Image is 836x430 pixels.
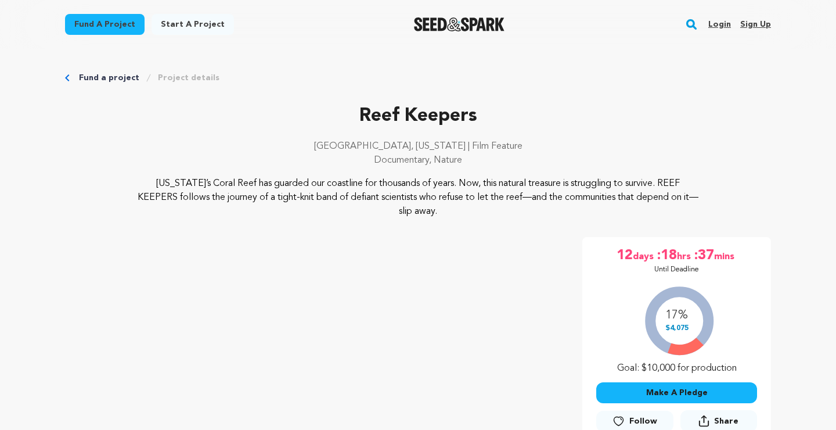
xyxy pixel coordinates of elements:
span: hrs [677,246,693,265]
a: Sign up [740,15,771,34]
div: Breadcrumb [65,72,771,84]
span: days [633,246,656,265]
span: :18 [656,246,677,265]
img: Seed&Spark Logo Dark Mode [414,17,505,31]
a: Start a project [152,14,234,35]
span: mins [714,246,737,265]
a: Seed&Spark Homepage [414,17,505,31]
a: Project details [158,72,219,84]
p: Documentary, Nature [65,153,771,167]
a: Login [708,15,731,34]
span: :37 [693,246,714,265]
button: Make A Pledge [596,382,757,403]
span: Share [714,415,738,427]
span: Follow [629,415,657,427]
span: 12 [617,246,633,265]
p: Reef Keepers [65,102,771,130]
p: [GEOGRAPHIC_DATA], [US_STATE] | Film Feature [65,139,771,153]
a: Fund a project [65,14,145,35]
p: [US_STATE]’s Coral Reef has guarded our coastline for thousands of years. Now, this natural treas... [136,177,701,218]
p: Until Deadline [654,265,699,274]
a: Fund a project [79,72,139,84]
